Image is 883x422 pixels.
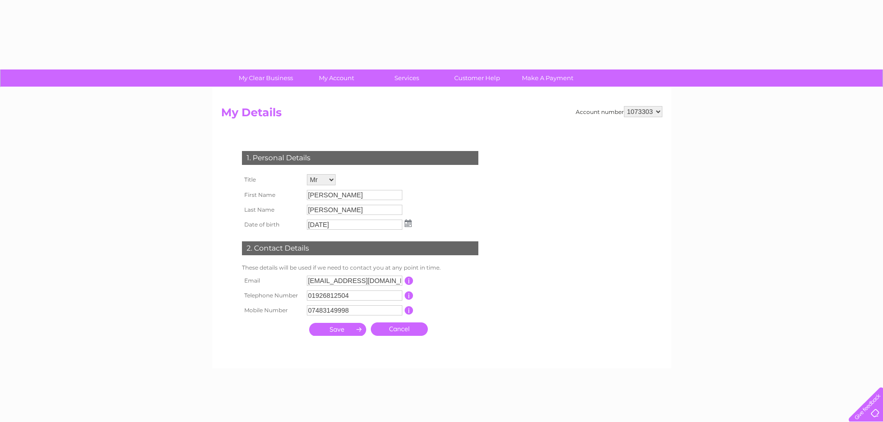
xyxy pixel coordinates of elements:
td: These details will be used if we need to contact you at any point in time. [240,262,481,273]
th: Date of birth [240,217,305,232]
a: Services [368,69,445,87]
img: ... [405,220,412,227]
th: Title [240,172,305,188]
div: Account number [576,106,662,117]
h2: My Details [221,106,662,124]
input: Information [405,291,413,300]
th: Last Name [240,202,305,217]
div: 1. Personal Details [242,151,478,165]
a: Cancel [371,322,428,336]
a: Make A Payment [509,69,586,87]
a: My Clear Business [228,69,304,87]
th: Telephone Number [240,288,305,303]
a: Customer Help [439,69,515,87]
input: Information [405,277,413,285]
input: Information [405,306,413,315]
th: Email [240,273,305,288]
th: First Name [240,188,305,202]
div: 2. Contact Details [242,241,478,255]
th: Mobile Number [240,303,305,318]
input: Submit [309,323,366,336]
a: My Account [298,69,375,87]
